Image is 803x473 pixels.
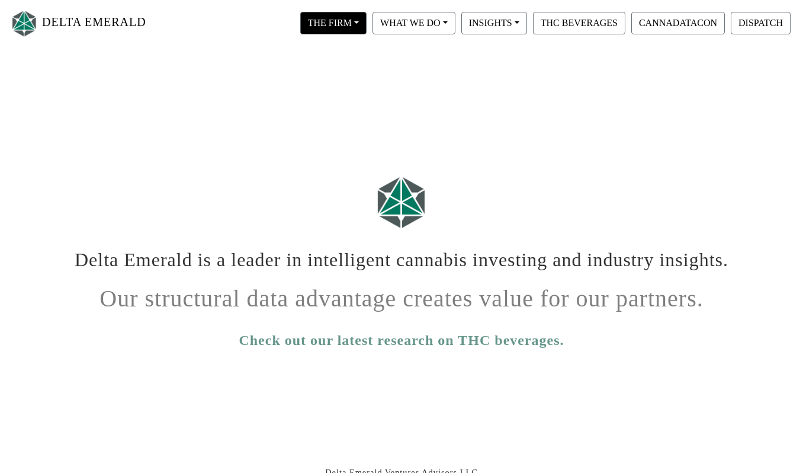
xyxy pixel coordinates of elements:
[73,239,730,271] h1: Delta Emerald is a leader in intelligent cannabis investing and industry insights.
[9,5,146,42] a: DELTA EMERALD
[239,330,564,351] a: Check out our latest research on THC beverages.
[9,8,39,39] img: Logo
[533,12,625,34] button: THC BEVERAGES
[461,12,527,34] button: INSIGHTS
[300,12,367,34] button: THE FIRM
[631,12,725,34] button: CANNADATACON
[372,171,431,233] img: Logo
[728,17,794,27] a: DISPATCH
[73,276,730,313] h1: Our structural data advantage creates value for our partners.
[372,12,455,34] button: WHAT WE DO
[731,12,791,34] button: DISPATCH
[628,17,728,27] a: CANNADATACON
[530,17,628,27] a: THC BEVERAGES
